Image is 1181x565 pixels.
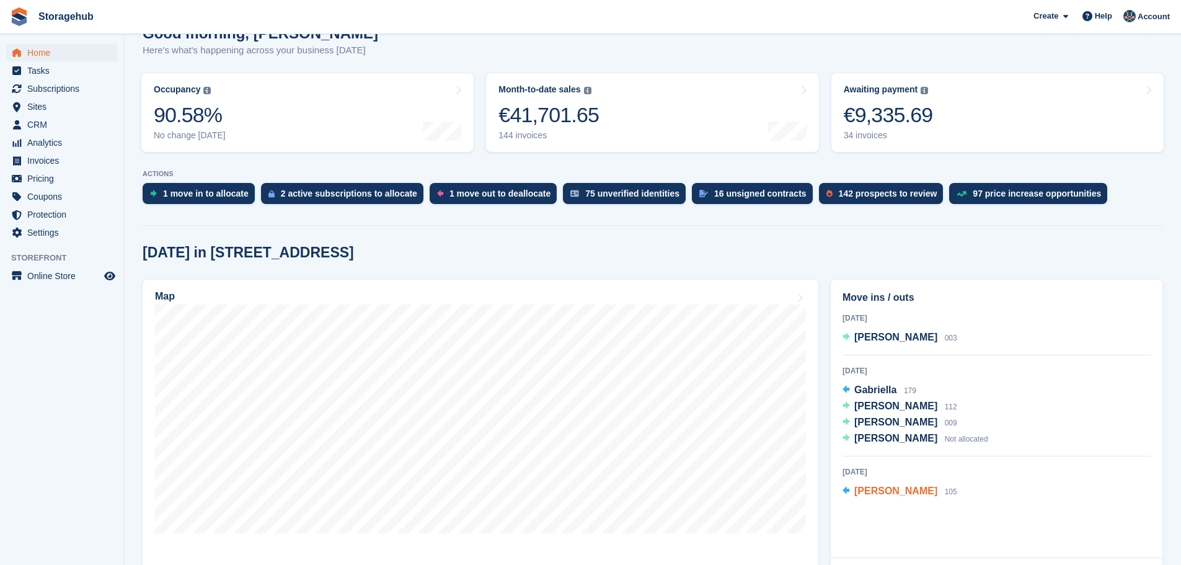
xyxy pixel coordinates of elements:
[957,191,966,197] img: price_increase_opportunities-93ffe204e8149a01c8c9dc8f82e8f89637d9d84a8eef4429ea346261dce0b2c0.svg
[854,332,937,342] span: [PERSON_NAME]
[281,189,417,198] div: 2 active subscriptions to allocate
[973,189,1101,198] div: 97 price increase opportunities
[498,130,599,141] div: 144 invoices
[27,44,102,61] span: Home
[102,269,117,283] a: Preview store
[33,6,99,27] a: Storagehub
[154,130,226,141] div: No change [DATE]
[437,190,443,197] img: move_outs_to_deallocate_icon-f764333ba52eb49d3ac5e1228854f67142a1ed5810a6f6cc68b1a99e826820c5.svg
[150,190,157,197] img: move_ins_to_allocate_icon-fdf77a2bb77ea45bf5b3d319d69a93e2d87916cf1d5bf7949dd705db3b84f3ca.svg
[143,43,378,58] p: Here's what's happening across your business [DATE]
[570,190,579,197] img: verify_identity-adf6edd0f0f0b5bbfe63781bf79b02c33cf7c696d77639b501bdc392416b5a36.svg
[449,189,551,198] div: 1 move out to deallocate
[1123,10,1136,22] img: Anirudh Muralidharan
[843,399,957,415] a: [PERSON_NAME] 112
[945,403,957,411] span: 112
[843,313,1151,324] div: [DATE]
[27,152,102,169] span: Invoices
[844,130,933,141] div: 34 invoices
[498,84,580,95] div: Month-to-date sales
[27,267,102,285] span: Online Store
[843,466,1151,478] div: [DATE]
[854,401,937,411] span: [PERSON_NAME]
[945,487,957,496] span: 105
[6,224,117,241] a: menu
[949,183,1113,210] a: 97 price increase opportunities
[843,383,916,399] a: Gabriella 179
[921,87,928,94] img: icon-info-grey-7440780725fd019a000dd9b08b2336e03edf1995a4989e88bcd33f0948082b44.svg
[154,84,200,95] div: Occupancy
[904,386,916,395] span: 179
[143,183,261,210] a: 1 move in to allocate
[6,62,117,79] a: menu
[699,190,708,197] img: contract_signature_icon-13c848040528278c33f63329250d36e43548de30e8caae1d1a13099fd9432cc5.svg
[141,73,474,152] a: Occupancy 90.58% No change [DATE]
[585,189,679,198] div: 75 unverified identities
[692,183,819,210] a: 16 unsigned contracts
[498,102,599,128] div: €41,701.65
[6,267,117,285] a: menu
[27,170,102,187] span: Pricing
[6,188,117,205] a: menu
[854,385,896,395] span: Gabriella
[203,87,211,94] img: icon-info-grey-7440780725fd019a000dd9b08b2336e03edf1995a4989e88bcd33f0948082b44.svg
[826,190,833,197] img: prospect-51fa495bee0391a8d652442698ab0144808aea92771e9ea1ae160a38d050c398.svg
[486,73,818,152] a: Month-to-date sales €41,701.65 144 invoices
[844,102,933,128] div: €9,335.69
[155,291,175,302] h2: Map
[584,87,591,94] img: icon-info-grey-7440780725fd019a000dd9b08b2336e03edf1995a4989e88bcd33f0948082b44.svg
[844,84,918,95] div: Awaiting payment
[945,419,957,427] span: 009
[430,183,563,210] a: 1 move out to deallocate
[261,183,430,210] a: 2 active subscriptions to allocate
[27,80,102,97] span: Subscriptions
[27,98,102,115] span: Sites
[11,252,123,264] span: Storefront
[10,7,29,26] img: stora-icon-8386f47178a22dfd0bd8f6a31ec36ba5ce8667c1dd55bd0f319d3a0aa187defe.svg
[27,206,102,223] span: Protection
[6,80,117,97] a: menu
[27,188,102,205] span: Coupons
[1095,10,1112,22] span: Help
[27,134,102,151] span: Analytics
[839,189,937,198] div: 142 prospects to review
[831,73,1164,152] a: Awaiting payment €9,335.69 34 invoices
[143,170,1162,178] p: ACTIONS
[843,330,957,346] a: [PERSON_NAME] 003
[1033,10,1058,22] span: Create
[843,484,957,500] a: [PERSON_NAME] 105
[6,116,117,133] a: menu
[1138,11,1170,23] span: Account
[163,189,249,198] div: 1 move in to allocate
[714,189,807,198] div: 16 unsigned contracts
[843,431,988,447] a: [PERSON_NAME] Not allocated
[854,486,937,496] span: [PERSON_NAME]
[843,290,1151,305] h2: Move ins / outs
[154,102,226,128] div: 90.58%
[6,152,117,169] a: menu
[6,134,117,151] a: menu
[6,206,117,223] a: menu
[27,224,102,241] span: Settings
[945,334,957,342] span: 003
[854,417,937,427] span: [PERSON_NAME]
[27,116,102,133] span: CRM
[268,190,275,198] img: active_subscription_to_allocate_icon-d502201f5373d7db506a760aba3b589e785aa758c864c3986d89f69b8ff3...
[819,183,950,210] a: 142 prospects to review
[6,44,117,61] a: menu
[843,365,1151,376] div: [DATE]
[27,62,102,79] span: Tasks
[843,415,957,431] a: [PERSON_NAME] 009
[143,244,354,261] h2: [DATE] in [STREET_ADDRESS]
[945,435,988,443] span: Not allocated
[6,170,117,187] a: menu
[563,183,692,210] a: 75 unverified identities
[854,433,937,443] span: [PERSON_NAME]
[6,98,117,115] a: menu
